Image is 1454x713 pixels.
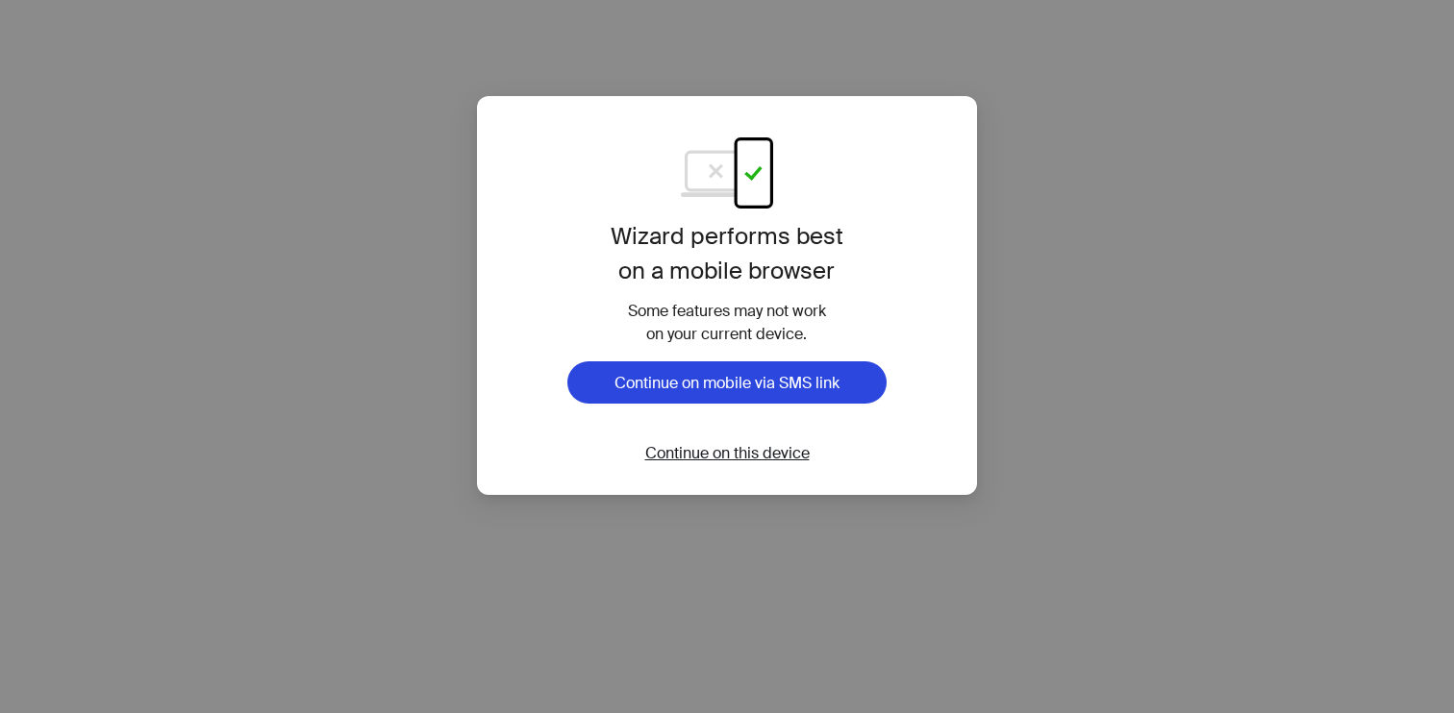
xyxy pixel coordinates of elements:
button: Continue on this device [630,442,825,464]
div: Some features may not work on your current device. [552,300,903,346]
button: Continue on mobile via SMS link [567,361,887,404]
h1: Wizard performs best on a mobile browser [552,219,903,288]
span: Continue on this device [645,443,810,463]
span: Continue on mobile via SMS link [614,373,840,393]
